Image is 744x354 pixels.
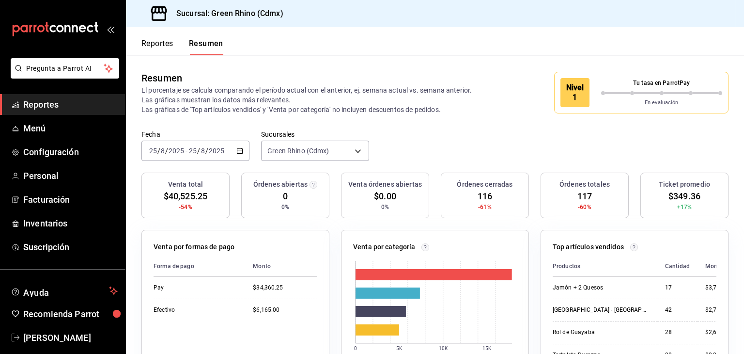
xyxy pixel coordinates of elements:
a: Pregunta a Parrot AI [7,70,119,80]
h3: Órdenes cerradas [457,179,512,190]
span: Reportes [23,98,118,111]
span: Inventarios [23,217,118,230]
span: 0% [381,203,389,211]
button: Reportes [141,39,173,55]
text: 10K [439,346,448,351]
p: El porcentaje se calcula comparando el período actual con el anterior, ej. semana actual vs. sema... [141,85,484,114]
th: Forma de pago [154,256,245,277]
div: $6,165.00 [253,306,317,314]
div: $3,740.00 [705,284,732,292]
h3: Sucursal: Green Rhino (Cdmx) [169,8,283,19]
p: En evaluación [601,99,723,107]
h3: Órdenes totales [559,179,610,190]
span: / [157,147,160,155]
button: Pregunta a Parrot AI [11,58,119,79]
span: Facturación [23,193,118,206]
span: Configuración [23,145,118,159]
h3: Venta total [168,179,203,190]
input: ---- [168,147,185,155]
text: 15K [482,346,492,351]
p: Tu tasa en ParrotPay [601,79,723,87]
div: Nivel 1 [560,78,589,107]
span: Recomienda Parrot [23,307,118,321]
span: Green Rhino (Cdmx) [267,146,329,156]
th: Cantidad [657,256,697,277]
div: [GEOGRAPHIC_DATA] - [GEOGRAPHIC_DATA] [553,306,650,314]
span: Pregunta a Parrot AI [26,64,104,74]
input: ---- [208,147,225,155]
div: $34,360.25 [253,284,317,292]
span: +17% [677,203,692,211]
h3: Ticket promedio [659,179,710,190]
span: Ayuda [23,285,105,297]
div: 17 [665,284,690,292]
p: Venta por categoría [353,242,416,252]
text: 5K [396,346,403,351]
span: $40,525.25 [164,190,207,203]
span: 0 [283,190,288,203]
span: -61% [478,203,492,211]
span: 0% [281,203,289,211]
div: Jamón + 2 Quesos [553,284,650,292]
span: [PERSON_NAME] [23,331,118,344]
label: Sucursales [261,131,369,138]
input: -- [201,147,205,155]
span: 117 [577,190,592,203]
span: 116 [478,190,492,203]
div: 42 [665,306,690,314]
div: Rol de Guayaba [553,328,650,337]
text: 0 [354,346,357,351]
span: / [165,147,168,155]
div: Efectivo [154,306,237,314]
input: -- [149,147,157,155]
th: Productos [553,256,657,277]
span: Suscripción [23,241,118,254]
h3: Venta órdenes abiertas [348,179,422,190]
input: -- [188,147,197,155]
span: Personal [23,169,118,182]
input: -- [160,147,165,155]
h3: Órdenes abiertas [253,179,308,190]
div: $2,660.00 [705,328,732,337]
button: Resumen [189,39,223,55]
label: Fecha [141,131,249,138]
p: Venta por formas de pago [154,242,234,252]
div: $2,730.00 [705,306,732,314]
th: Monto [245,256,317,277]
span: Menú [23,122,118,135]
div: navigation tabs [141,39,223,55]
div: Pay [154,284,237,292]
span: -54% [179,203,192,211]
button: open_drawer_menu [107,25,114,33]
span: / [197,147,200,155]
th: Monto [697,256,732,277]
span: - [186,147,187,155]
span: $0.00 [374,190,396,203]
span: -60% [578,203,591,211]
p: Top artículos vendidos [553,242,624,252]
span: / [205,147,208,155]
div: 28 [665,328,690,337]
div: Resumen [141,71,182,85]
span: $349.36 [668,190,700,203]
